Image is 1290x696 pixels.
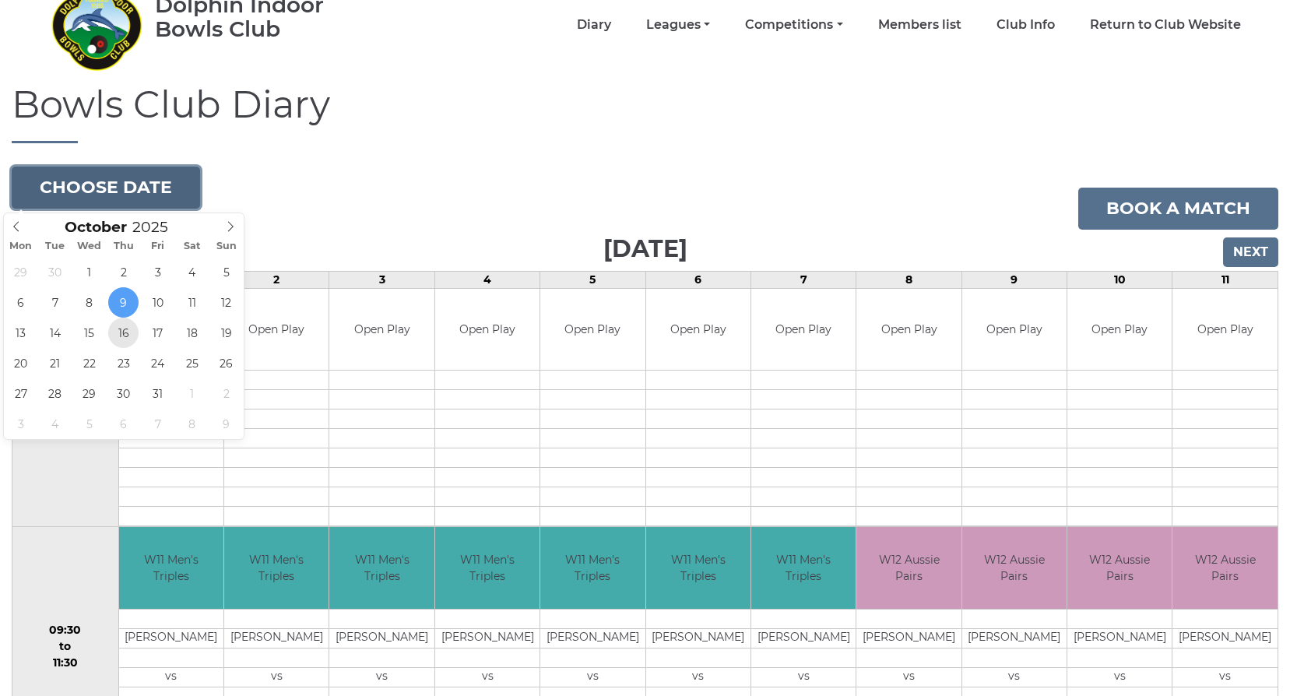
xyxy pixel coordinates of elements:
span: October 23, 2025 [108,348,139,378]
a: Club Info [996,16,1055,33]
span: October 3, 2025 [142,257,173,287]
span: November 4, 2025 [40,409,70,439]
span: November 7, 2025 [142,409,173,439]
td: vs [646,667,750,687]
span: October 12, 2025 [211,287,241,318]
span: October 9, 2025 [108,287,139,318]
span: September 30, 2025 [40,257,70,287]
span: Mon [4,241,38,251]
td: W12 Aussie Pairs [1172,527,1278,609]
td: Open Play [1172,289,1278,371]
td: W11 Men's Triples [329,527,434,609]
a: Diary [577,16,611,33]
span: October 27, 2025 [5,378,36,409]
span: Fri [141,241,175,251]
td: [PERSON_NAME] [435,628,540,648]
td: 10 [1067,271,1172,288]
td: [PERSON_NAME] [540,628,645,648]
span: October 17, 2025 [142,318,173,348]
td: [PERSON_NAME] [1172,628,1278,648]
span: October 2, 2025 [108,257,139,287]
span: November 9, 2025 [211,409,241,439]
td: vs [119,667,223,687]
span: October 13, 2025 [5,318,36,348]
span: October 4, 2025 [177,257,207,287]
td: [PERSON_NAME] [856,628,961,648]
span: October 8, 2025 [74,287,104,318]
td: W11 Men's Triples [751,527,856,609]
td: 2 [224,271,329,288]
span: October 29, 2025 [74,378,104,409]
td: W12 Aussie Pairs [1067,527,1172,609]
td: W11 Men's Triples [435,527,540,609]
h1: Bowls Club Diary [12,84,1278,143]
span: Tue [38,241,72,251]
td: vs [329,667,434,687]
span: September 29, 2025 [5,257,36,287]
input: Next [1223,237,1278,267]
td: 3 [329,271,434,288]
span: October 19, 2025 [211,318,241,348]
span: October 24, 2025 [142,348,173,378]
td: Open Play [329,289,434,371]
span: October 6, 2025 [5,287,36,318]
td: 6 [645,271,750,288]
span: November 3, 2025 [5,409,36,439]
td: [PERSON_NAME] [1067,628,1172,648]
td: Open Play [962,289,1067,371]
span: Scroll to increment [65,220,127,235]
span: October 22, 2025 [74,348,104,378]
span: Thu [107,241,141,251]
span: October 30, 2025 [108,378,139,409]
span: November 5, 2025 [74,409,104,439]
td: vs [224,667,329,687]
span: October 10, 2025 [142,287,173,318]
span: October 20, 2025 [5,348,36,378]
td: Open Play [224,289,329,371]
td: [PERSON_NAME] [751,628,856,648]
td: Open Play [646,289,750,371]
a: Book a match [1078,188,1278,230]
span: October 31, 2025 [142,378,173,409]
input: Scroll to increment [127,218,188,236]
td: [PERSON_NAME] [646,628,750,648]
td: W12 Aussie Pairs [962,527,1067,609]
td: 8 [856,271,961,288]
td: 9 [961,271,1067,288]
span: October 14, 2025 [40,318,70,348]
td: [PERSON_NAME] [329,628,434,648]
a: Members list [878,16,961,33]
span: October 18, 2025 [177,318,207,348]
td: vs [751,667,856,687]
td: W12 Aussie Pairs [856,527,961,609]
td: [PERSON_NAME] [224,628,329,648]
span: October 16, 2025 [108,318,139,348]
a: Leagues [646,16,710,33]
td: 11 [1172,271,1278,288]
span: Sat [175,241,209,251]
span: Wed [72,241,107,251]
td: vs [540,667,645,687]
span: November 1, 2025 [177,378,207,409]
span: Sun [209,241,244,251]
span: October 21, 2025 [40,348,70,378]
span: October 5, 2025 [211,257,241,287]
span: November 6, 2025 [108,409,139,439]
span: November 8, 2025 [177,409,207,439]
td: W11 Men's Triples [646,527,750,609]
span: October 26, 2025 [211,348,241,378]
span: October 7, 2025 [40,287,70,318]
td: Open Play [435,289,540,371]
button: Choose date [12,167,200,209]
td: 5 [540,271,645,288]
a: Competitions [745,16,842,33]
td: vs [435,667,540,687]
td: Open Play [1067,289,1172,371]
td: vs [856,667,961,687]
td: Open Play [751,289,856,371]
span: October 25, 2025 [177,348,207,378]
td: vs [1172,667,1278,687]
span: October 1, 2025 [74,257,104,287]
td: 7 [750,271,856,288]
td: [PERSON_NAME] [119,628,223,648]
